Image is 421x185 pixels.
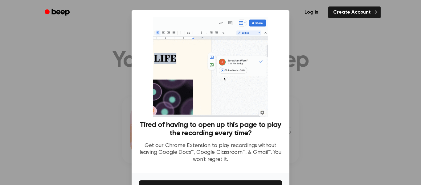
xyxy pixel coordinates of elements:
[298,5,325,19] a: Log in
[40,6,75,19] a: Beep
[328,6,381,18] a: Create Account
[139,142,282,163] p: Get our Chrome Extension to play recordings without leaving Google Docs™, Google Classroom™, & Gm...
[139,121,282,137] h3: Tired of having to open up this page to play the recording every time?
[153,17,268,117] img: Beep extension in action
